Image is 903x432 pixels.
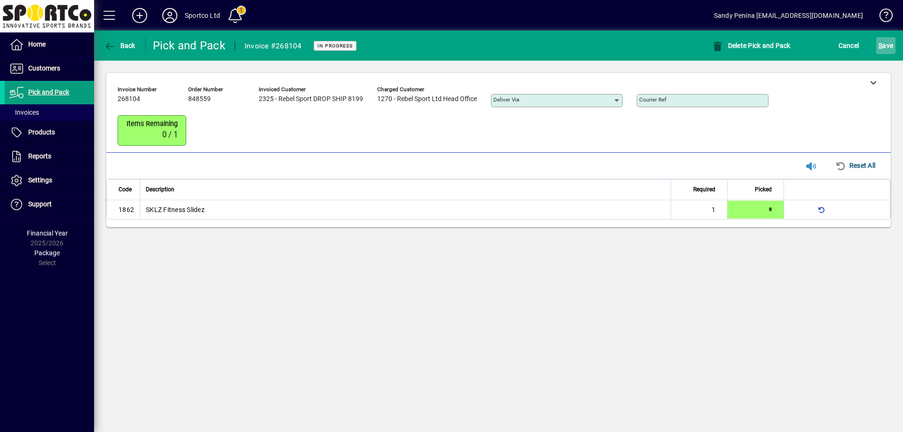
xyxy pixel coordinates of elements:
app-page-header-button: Back [94,37,146,54]
mat-label: Courier Ref [639,96,666,103]
button: Add [125,7,155,24]
span: In Progress [317,43,353,49]
span: 1270 - Rebel Sport Ltd Head Office [377,95,477,103]
span: Cancel [839,38,859,53]
span: Delete Pick and Pack [712,42,791,49]
button: Back [102,37,138,54]
td: 1862 [107,200,140,219]
span: Package [34,249,60,257]
span: Customers [28,64,60,72]
span: ave [879,38,893,53]
span: Pick and Pack [28,88,69,96]
a: Knowledge Base [872,2,891,32]
a: Reports [5,145,94,168]
mat-label: Deliver via [493,96,519,103]
span: Items remaining [121,120,178,127]
button: Delete Pick and Pack [709,37,793,54]
span: Reset All [835,158,875,173]
div: Invoice #268104 [245,39,302,54]
button: Save [876,37,895,54]
div: Sandy Penina [EMAIL_ADDRESS][DOMAIN_NAME] [714,8,863,23]
span: Back [104,42,135,49]
span: 2325 - Rebel Sport DROP SHIP 8199 [259,95,363,103]
span: Products [28,128,55,136]
span: Required [693,184,715,195]
div: Pick and Pack [153,38,225,53]
span: Description [146,184,174,195]
a: Support [5,193,94,216]
span: 0 / 1 [162,130,178,139]
a: Settings [5,169,94,192]
span: Settings [28,176,52,184]
a: Products [5,121,94,144]
a: Customers [5,57,94,80]
span: Invoices [9,109,39,116]
span: Support [28,200,52,208]
button: Cancel [836,37,862,54]
span: Financial Year [27,229,68,237]
div: Sportco Ltd [185,8,220,23]
span: Code [119,184,132,195]
span: Picked [755,184,772,195]
td: 1 [671,200,727,219]
span: Home [28,40,46,48]
a: Invoices [5,104,94,120]
td: SKLZ Fitness Slidez [140,200,671,219]
a: Home [5,33,94,56]
span: S [879,42,882,49]
span: Reports [28,152,51,160]
button: Reset All [832,157,879,174]
span: 268104 [118,95,140,103]
button: Profile [155,7,185,24]
span: 848559 [188,95,211,103]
